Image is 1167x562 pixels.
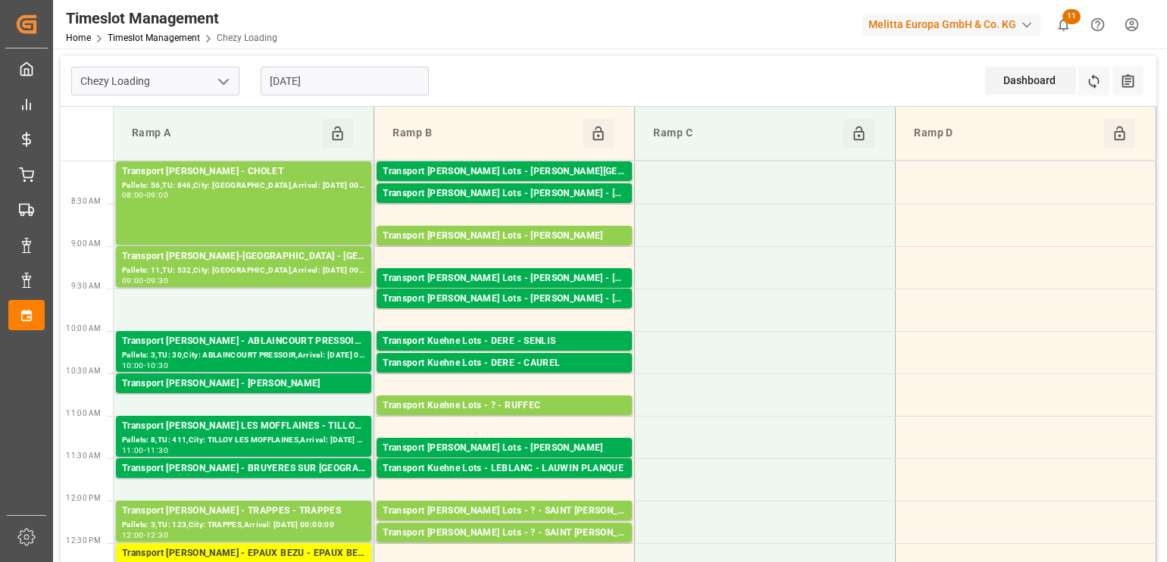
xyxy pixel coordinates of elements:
[144,447,146,454] div: -
[383,286,626,299] div: Pallets: ,TU: 120,City: [GEOGRAPHIC_DATA][PERSON_NAME],Arrival: [DATE] 00:00:00
[383,186,626,201] div: Transport [PERSON_NAME] Lots - [PERSON_NAME] - [GEOGRAPHIC_DATA] SUR [GEOGRAPHIC_DATA]
[862,10,1047,39] button: Melitta Europa GmbH & Co. KG
[383,349,626,362] div: Pallets: ,TU: 482,City: [GEOGRAPHIC_DATA],Arrival: [DATE] 00:00:00
[383,201,626,214] div: Pallets: 1,TU: 5,City: [GEOGRAPHIC_DATA],Arrival: [DATE] 00:00:00
[66,33,91,43] a: Home
[108,33,200,43] a: Timeslot Management
[122,192,144,198] div: 08:00
[66,7,277,30] div: Timeslot Management
[383,441,626,456] div: Transport [PERSON_NAME] Lots - [PERSON_NAME]
[144,362,146,369] div: -
[122,532,144,539] div: 12:00
[71,67,239,95] input: Type to search/select
[908,119,1104,148] div: Ramp D
[146,532,168,539] div: 12:30
[66,494,101,502] span: 12:00 PM
[122,180,365,192] div: Pallets: 56,TU: 846,City: [GEOGRAPHIC_DATA],Arrival: [DATE] 00:00:00
[383,519,626,532] div: Pallets: 3,TU: 716,City: [GEOGRAPHIC_DATA][PERSON_NAME],Arrival: [DATE] 00:00:00
[144,532,146,539] div: -
[122,164,365,180] div: Transport [PERSON_NAME] - CHOLET
[122,376,365,392] div: Transport [PERSON_NAME] - [PERSON_NAME]
[383,476,626,489] div: Pallets: ,TU: 101,City: LAUWIN PLANQUE,Arrival: [DATE] 00:00:00
[71,282,101,290] span: 9:30 AM
[383,164,626,180] div: Transport [PERSON_NAME] Lots - [PERSON_NAME][GEOGRAPHIC_DATA]
[862,14,1040,36] div: Melitta Europa GmbH & Co. KG
[383,334,626,349] div: Transport Kuehne Lots - DERE - SENLIS
[383,229,626,244] div: Transport [PERSON_NAME] Lots - [PERSON_NAME]
[1062,9,1081,24] span: 11
[383,461,626,476] div: Transport Kuehne Lots - LEBLANC - LAUWIN PLANQUE
[146,192,168,198] div: 09:00
[383,541,626,554] div: Pallets: 2,TU: 671,City: [GEOGRAPHIC_DATA][PERSON_NAME],Arrival: [DATE] 00:00:00
[66,367,101,375] span: 10:30 AM
[383,456,626,469] div: Pallets: 4,TU: 128,City: [GEOGRAPHIC_DATA],Arrival: [DATE] 00:00:00
[383,307,626,320] div: Pallets: ,TU: 574,City: [GEOGRAPHIC_DATA],Arrival: [DATE] 00:00:00
[122,419,365,434] div: Transport [PERSON_NAME] LES MOFFLAINES - TILLOY LES MOFFLAINES
[122,249,365,264] div: Transport [PERSON_NAME]-[GEOGRAPHIC_DATA] - [GEOGRAPHIC_DATA]-[GEOGRAPHIC_DATA]
[71,239,101,248] span: 9:00 AM
[122,519,365,532] div: Pallets: 3,TU: 123,City: TRAPPES,Arrival: [DATE] 00:00:00
[146,277,168,284] div: 09:30
[1081,8,1115,42] button: Help Center
[66,451,101,460] span: 11:30 AM
[386,119,583,148] div: Ramp B
[122,546,365,561] div: Transport [PERSON_NAME] - EPAUX BEZU - EPAUX BEZU
[122,476,365,489] div: Pallets: ,TU: 116,City: [GEOGRAPHIC_DATA],Arrival: [DATE] 00:00:00
[66,324,101,333] span: 10:00 AM
[383,244,626,257] div: Pallets: 18,TU: 772,City: CARQUEFOU,Arrival: [DATE] 00:00:00
[122,264,365,277] div: Pallets: 11,TU: 532,City: [GEOGRAPHIC_DATA],Arrival: [DATE] 00:00:00
[122,362,144,369] div: 10:00
[985,67,1076,95] div: Dashboard
[383,398,626,414] div: Transport Kuehne Lots - ? - RUFFEC
[261,67,429,95] input: DD-MM-YYYY
[383,271,626,286] div: Transport [PERSON_NAME] Lots - [PERSON_NAME] - [GEOGRAPHIC_DATA][PERSON_NAME]
[383,371,626,384] div: Pallets: 5,TU: 40,City: [GEOGRAPHIC_DATA],Arrival: [DATE] 00:00:00
[66,536,101,545] span: 12:30 PM
[383,292,626,307] div: Transport [PERSON_NAME] Lots - [PERSON_NAME] - [GEOGRAPHIC_DATA]
[144,277,146,284] div: -
[146,362,168,369] div: 10:30
[144,192,146,198] div: -
[122,461,365,476] div: Transport [PERSON_NAME] - BRUYERES SUR [GEOGRAPHIC_DATA] SUR [GEOGRAPHIC_DATA]
[383,356,626,371] div: Transport Kuehne Lots - DERE - CAUREL
[122,504,365,519] div: Transport [PERSON_NAME] - TRAPPES - TRAPPES
[647,119,843,148] div: Ramp C
[146,447,168,454] div: 11:30
[66,409,101,417] span: 11:00 AM
[383,526,626,541] div: Transport [PERSON_NAME] Lots - ? - SAINT [PERSON_NAME] DU CRAU
[122,349,365,362] div: Pallets: 3,TU: 30,City: ABLAINCOURT PRESSOIR,Arrival: [DATE] 00:00:00
[122,434,365,447] div: Pallets: 8,TU: 411,City: TILLOY LES MOFFLAINES,Arrival: [DATE] 00:00:00
[126,119,322,148] div: Ramp A
[383,180,626,192] div: Pallets: ,TU: 56,City: [GEOGRAPHIC_DATA],Arrival: [DATE] 00:00:00
[122,392,365,404] div: Pallets: 1,TU: 9,City: [GEOGRAPHIC_DATA],Arrival: [DATE] 00:00:00
[71,197,101,205] span: 8:30 AM
[122,334,365,349] div: Transport [PERSON_NAME] - ABLAINCOURT PRESSOIR - ABLAINCOURT PRESSOIR
[383,414,626,426] div: Pallets: 2,TU: 1039,City: RUFFEC,Arrival: [DATE] 00:00:00
[383,504,626,519] div: Transport [PERSON_NAME] Lots - ? - SAINT [PERSON_NAME] DU CRAU
[122,447,144,454] div: 11:00
[122,277,144,284] div: 09:00
[211,70,234,93] button: open menu
[1047,8,1081,42] button: show 11 new notifications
